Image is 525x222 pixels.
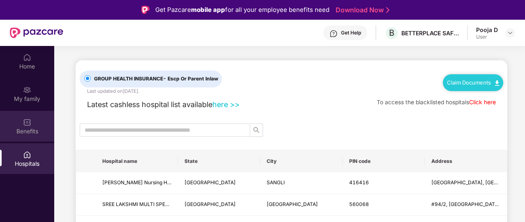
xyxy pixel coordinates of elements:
[476,34,498,40] div: User
[343,150,425,172] th: PIN code
[329,30,338,38] img: svg+xml;base64,PHN2ZyBpZD0iSGVscC0zMngzMiIgeG1sbnM9Imh0dHA6Ly93d3cudzMub3JnLzIwMDAvc3ZnIiB3aWR0aD...
[377,99,469,105] span: To access the blacklisted hospitals
[23,86,31,94] img: svg+xml;base64,PHN2ZyB3aWR0aD0iMjAiIGhlaWdodD0iMjAiIHZpZXdCb3g9IjAgMCAyMCAyMCIgZmlsbD0ibm9uZSIgeG...
[260,194,342,216] td: BANGALORE
[102,158,171,165] span: Hospital name
[425,150,507,172] th: Address
[336,6,387,14] a: Download Now
[23,53,31,62] img: svg+xml;base64,PHN2ZyBpZD0iSG9tZSIgeG1sbnM9Imh0dHA6Ly93d3cudzMub3JnLzIwMDAvc3ZnIiB3aWR0aD0iMjAiIG...
[349,179,369,185] span: 416416
[507,30,513,36] img: svg+xml;base64,PHN2ZyBpZD0iRHJvcGRvd24tMzJ4MzIiIHhtbG5zPSJodHRwOi8vd3d3LnczLm9yZy8yMDAwL3N2ZyIgd2...
[341,30,361,36] div: Get Help
[260,150,342,172] th: City
[260,172,342,194] td: SANGLI
[476,26,498,34] div: Pooja D
[431,158,500,165] span: Address
[87,100,212,109] span: Latest cashless hospital list available
[191,6,225,14] strong: mobile app
[425,194,507,216] td: #94/2, Near Hongasandra Bus Stop, Begur Main Road, 8900080424005 Medilife Diagnostic
[102,201,267,207] span: SREE LAKSHMI MULTI SPECIALITY HOSPITAL - [GEOGRAPHIC_DATA]
[250,127,262,133] span: search
[386,6,389,14] img: Stroke
[184,179,236,185] span: [GEOGRAPHIC_DATA]
[91,75,221,83] span: GROUP HEALTH INSURANCE
[23,151,31,159] img: svg+xml;base64,PHN2ZyBpZD0iSG9zcGl0YWxzIiB4bWxucz0iaHR0cDovL3d3dy53My5vcmcvMjAwMC9zdmciIHdpZHRoPS...
[469,99,496,105] a: Click here
[163,76,218,82] span: - Escp Or Parent Inlaw
[447,79,499,86] a: Claim Documents
[102,179,235,185] span: [PERSON_NAME] Nursing Home - [GEOGRAPHIC_DATA]
[178,172,260,194] td: MAHARASHTRA
[425,172,507,194] td: Gulmohar colony, South Shivaji Nagar,
[349,201,369,207] span: 560068
[96,172,178,194] td: Nayantara Nursing Home - Sangli
[267,179,285,185] span: SANGLI
[155,5,329,15] div: Get Pazcare for all your employee benefits need
[96,150,178,172] th: Hospital name
[250,124,263,137] button: search
[212,100,240,109] a: here >>
[401,29,459,37] div: BETTERPLACE SAFETY SOLUTIONS PRIVATE LIMITED
[23,118,31,126] img: svg+xml;base64,PHN2ZyBpZD0iQmVuZWZpdHMiIHhtbG5zPSJodHRwOi8vd3d3LnczLm9yZy8yMDAwL3N2ZyIgd2lkdGg9Ij...
[178,150,260,172] th: State
[10,27,63,38] img: New Pazcare Logo
[178,194,260,216] td: KARNATAKA
[96,194,178,216] td: SREE LAKSHMI MULTI SPECIALITY HOSPITAL - BANGALORE
[141,6,150,14] img: Logo
[87,87,139,95] div: Last updated on [DATE] .
[267,201,318,207] span: [GEOGRAPHIC_DATA]
[389,28,394,38] span: B
[184,201,236,207] span: [GEOGRAPHIC_DATA]
[495,80,499,86] img: svg+xml;base64,PHN2ZyB4bWxucz0iaHR0cDovL3d3dy53My5vcmcvMjAwMC9zdmciIHdpZHRoPSIxMC40IiBoZWlnaHQ9Ij...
